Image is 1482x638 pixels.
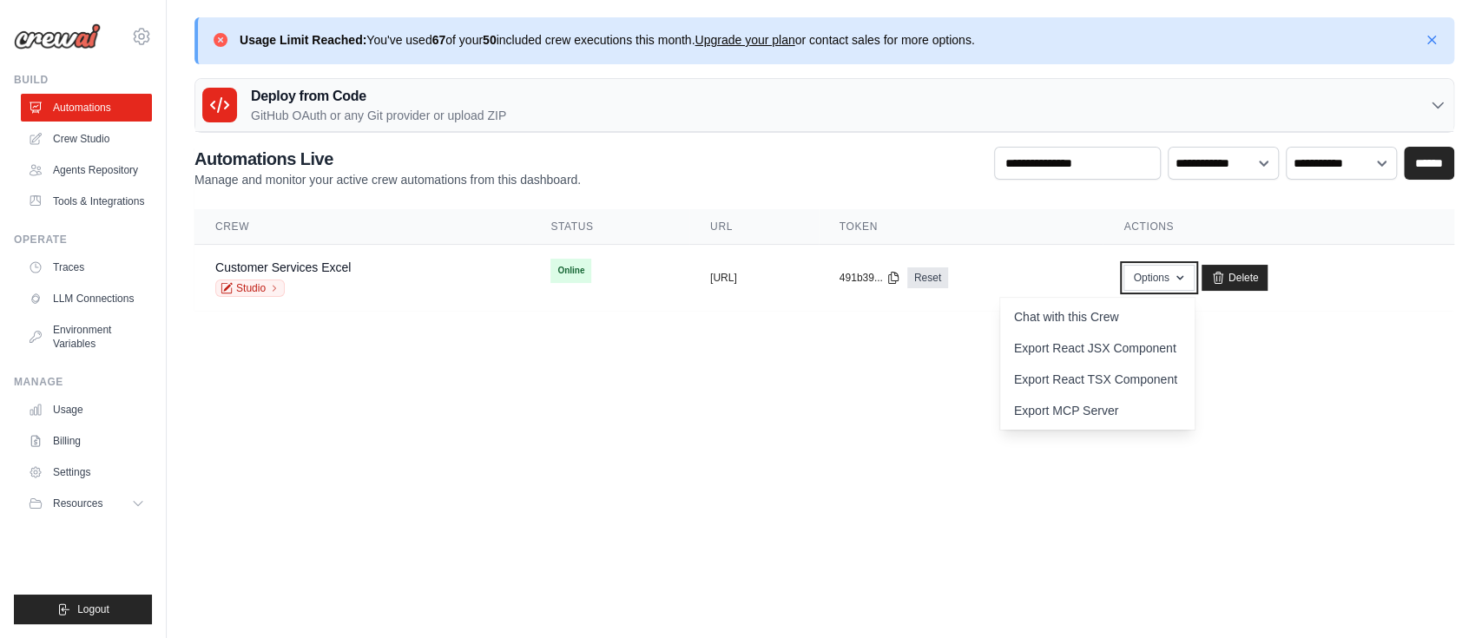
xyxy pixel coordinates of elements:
[14,73,152,87] div: Build
[1123,265,1194,291] button: Options
[251,107,506,124] p: GitHub OAuth or any Git provider or upload ZIP
[1000,301,1195,332] a: Chat with this Crew
[530,209,689,245] th: Status
[1000,332,1195,364] a: Export React JSX Component
[1202,265,1268,291] a: Delete
[695,33,794,47] a: Upgrade your plan
[14,595,152,624] button: Logout
[14,233,152,247] div: Operate
[53,497,102,510] span: Resources
[483,33,497,47] strong: 50
[240,31,975,49] p: You've used of your included crew executions this month. or contact sales for more options.
[194,209,530,245] th: Crew
[21,396,152,424] a: Usage
[21,285,152,312] a: LLM Connections
[240,33,366,47] strong: Usage Limit Reached:
[194,147,581,171] h2: Automations Live
[21,427,152,455] a: Billing
[21,253,152,281] a: Traces
[21,316,152,358] a: Environment Variables
[550,259,591,283] span: Online
[21,187,152,215] a: Tools & Integrations
[194,171,581,188] p: Manage and monitor your active crew automations from this dashboard.
[21,490,152,517] button: Resources
[251,86,506,107] h3: Deploy from Code
[689,209,819,245] th: URL
[14,23,101,49] img: Logo
[1000,395,1195,426] a: Export MCP Server
[21,94,152,122] a: Automations
[215,260,351,274] a: Customer Services Excel
[14,375,152,389] div: Manage
[432,33,446,47] strong: 67
[907,267,948,288] a: Reset
[1000,364,1195,395] a: Export React TSX Component
[77,602,109,616] span: Logout
[819,209,1103,245] th: Token
[840,271,900,285] button: 491b39...
[1395,555,1482,638] iframe: Chat Widget
[1103,209,1454,245] th: Actions
[21,458,152,486] a: Settings
[21,156,152,184] a: Agents Repository
[21,125,152,153] a: Crew Studio
[215,280,285,297] a: Studio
